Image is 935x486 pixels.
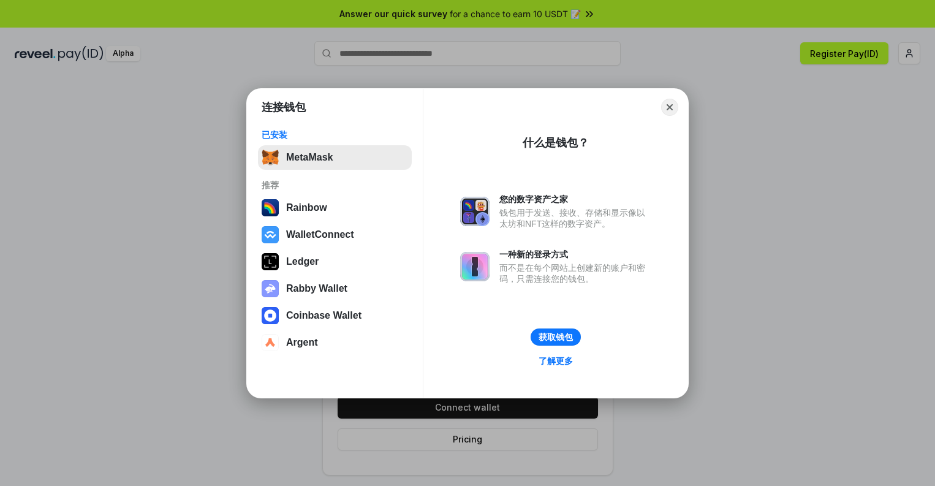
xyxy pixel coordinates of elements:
div: 您的数字资产之家 [499,194,651,205]
button: MetaMask [258,145,412,170]
img: svg+xml,%3Csvg%20width%3D%2228%22%20height%3D%2228%22%20viewBox%3D%220%200%2028%2028%22%20fill%3D... [262,307,279,324]
button: Coinbase Wallet [258,303,412,328]
a: 了解更多 [531,353,580,369]
button: Rainbow [258,196,412,220]
div: 已安装 [262,129,408,140]
div: 钱包用于发送、接收、存储和显示像以太坊和NFT这样的数字资产。 [499,207,651,229]
div: 什么是钱包？ [523,135,589,150]
div: Rainbow [286,202,327,213]
img: svg+xml,%3Csvg%20xmlns%3D%22http%3A%2F%2Fwww.w3.org%2F2000%2Fsvg%22%20fill%3D%22none%22%20viewBox... [262,280,279,297]
button: Ledger [258,249,412,274]
div: 获取钱包 [539,332,573,343]
img: svg+xml,%3Csvg%20width%3D%22120%22%20height%3D%22120%22%20viewBox%3D%220%200%20120%20120%22%20fil... [262,199,279,216]
h1: 连接钱包 [262,100,306,115]
button: Argent [258,330,412,355]
div: 推荐 [262,180,408,191]
img: svg+xml,%3Csvg%20width%3D%2228%22%20height%3D%2228%22%20viewBox%3D%220%200%2028%2028%22%20fill%3D... [262,334,279,351]
button: Rabby Wallet [258,276,412,301]
div: Ledger [286,256,319,267]
div: Argent [286,337,318,348]
img: svg+xml,%3Csvg%20xmlns%3D%22http%3A%2F%2Fwww.w3.org%2F2000%2Fsvg%22%20fill%3D%22none%22%20viewBox... [460,252,490,281]
img: svg+xml,%3Csvg%20xmlns%3D%22http%3A%2F%2Fwww.w3.org%2F2000%2Fsvg%22%20width%3D%2228%22%20height%3... [262,253,279,270]
div: Coinbase Wallet [286,310,362,321]
div: 而不是在每个网站上创建新的账户和密码，只需连接您的钱包。 [499,262,651,284]
button: 获取钱包 [531,328,581,346]
div: WalletConnect [286,229,354,240]
img: svg+xml,%3Csvg%20xmlns%3D%22http%3A%2F%2Fwww.w3.org%2F2000%2Fsvg%22%20fill%3D%22none%22%20viewBox... [460,197,490,226]
div: 了解更多 [539,355,573,366]
div: 一种新的登录方式 [499,249,651,260]
div: Rabby Wallet [286,283,347,294]
button: Close [661,99,678,116]
img: svg+xml,%3Csvg%20fill%3D%22none%22%20height%3D%2233%22%20viewBox%3D%220%200%2035%2033%22%20width%... [262,149,279,166]
div: MetaMask [286,152,333,163]
button: WalletConnect [258,222,412,247]
img: svg+xml,%3Csvg%20width%3D%2228%22%20height%3D%2228%22%20viewBox%3D%220%200%2028%2028%22%20fill%3D... [262,226,279,243]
